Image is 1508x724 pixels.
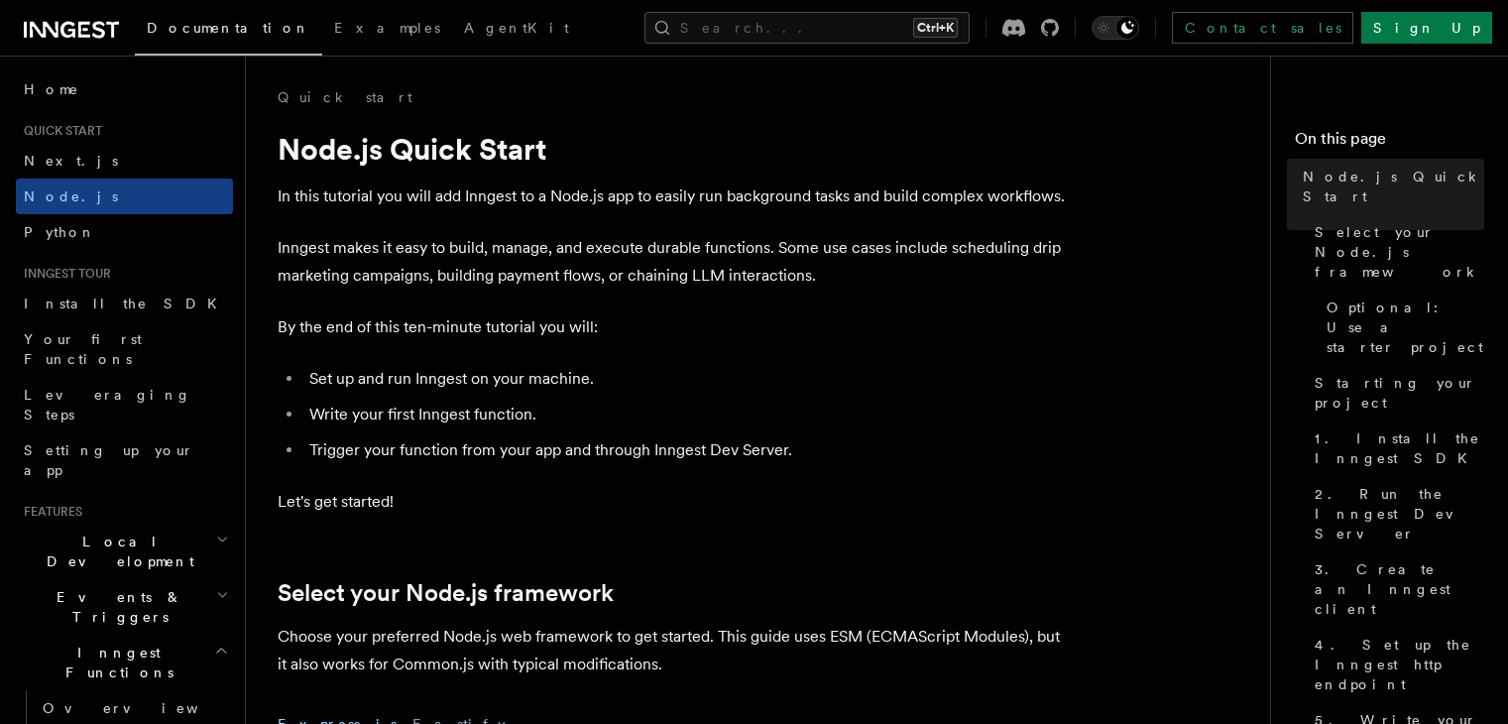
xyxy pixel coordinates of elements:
a: Leveraging Steps [16,377,233,432]
li: Set up and run Inngest on your machine. [303,365,1071,393]
span: Examples [334,20,440,36]
button: Search...Ctrl+K [644,12,970,44]
a: Documentation [135,6,322,56]
a: 3. Create an Inngest client [1307,551,1484,627]
p: In this tutorial you will add Inngest to a Node.js app to easily run background tasks and build c... [278,182,1071,210]
span: Inngest tour [16,266,111,282]
span: 4. Set up the Inngest http endpoint [1315,635,1484,694]
span: Overview [43,700,247,716]
a: Next.js [16,143,233,179]
span: Inngest Functions [16,643,214,682]
a: Install the SDK [16,286,233,321]
h4: On this page [1295,127,1484,159]
p: Inngest makes it easy to build, manage, and execute durable functions. Some use cases include sch... [278,234,1071,290]
span: Node.js Quick Start [1303,167,1484,206]
a: 2. Run the Inngest Dev Server [1307,476,1484,551]
span: Local Development [16,532,216,571]
a: 4. Set up the Inngest http endpoint [1307,627,1484,702]
button: Events & Triggers [16,579,233,635]
span: AgentKit [464,20,569,36]
span: Next.js [24,153,118,169]
span: Leveraging Steps [24,387,191,422]
span: Events & Triggers [16,587,216,627]
span: Quick start [16,123,102,139]
a: Node.js Quick Start [1295,159,1484,214]
a: Quick start [278,87,412,107]
span: Setting up your app [24,442,194,478]
h1: Node.js Quick Start [278,131,1071,167]
button: Local Development [16,524,233,579]
a: Python [16,214,233,250]
a: Select your Node.js framework [278,579,614,607]
span: 2. Run the Inngest Dev Server [1315,484,1484,543]
span: Node.js [24,188,118,204]
span: Optional: Use a starter project [1327,298,1484,357]
a: Examples [322,6,452,54]
span: Home [24,79,79,99]
span: Select your Node.js framework [1315,222,1484,282]
kbd: Ctrl+K [913,18,958,38]
span: 3. Create an Inngest client [1315,559,1484,619]
a: Your first Functions [16,321,233,377]
li: Trigger your function from your app and through Inngest Dev Server. [303,436,1071,464]
span: Features [16,504,82,520]
li: Write your first Inngest function. [303,401,1071,428]
a: Contact sales [1172,12,1353,44]
span: Your first Functions [24,331,142,367]
button: Inngest Functions [16,635,233,690]
a: Node.js [16,179,233,214]
a: Home [16,71,233,107]
span: Python [24,224,96,240]
span: Documentation [147,20,310,36]
a: Sign Up [1361,12,1492,44]
a: AgentKit [452,6,581,54]
p: Let's get started! [278,488,1071,516]
a: 1. Install the Inngest SDK [1307,421,1484,476]
p: By the end of this ten-minute tutorial you will: [278,313,1071,341]
a: Optional: Use a starter project [1319,290,1484,365]
a: Setting up your app [16,432,233,488]
span: Starting your project [1315,373,1484,413]
span: 1. Install the Inngest SDK [1315,428,1484,468]
button: Toggle dark mode [1092,16,1139,40]
span: Install the SDK [24,296,229,311]
a: Starting your project [1307,365,1484,421]
p: Choose your preferred Node.js web framework to get started. This guide uses ESM (ECMAScript Modul... [278,623,1071,678]
a: Select your Node.js framework [1307,214,1484,290]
